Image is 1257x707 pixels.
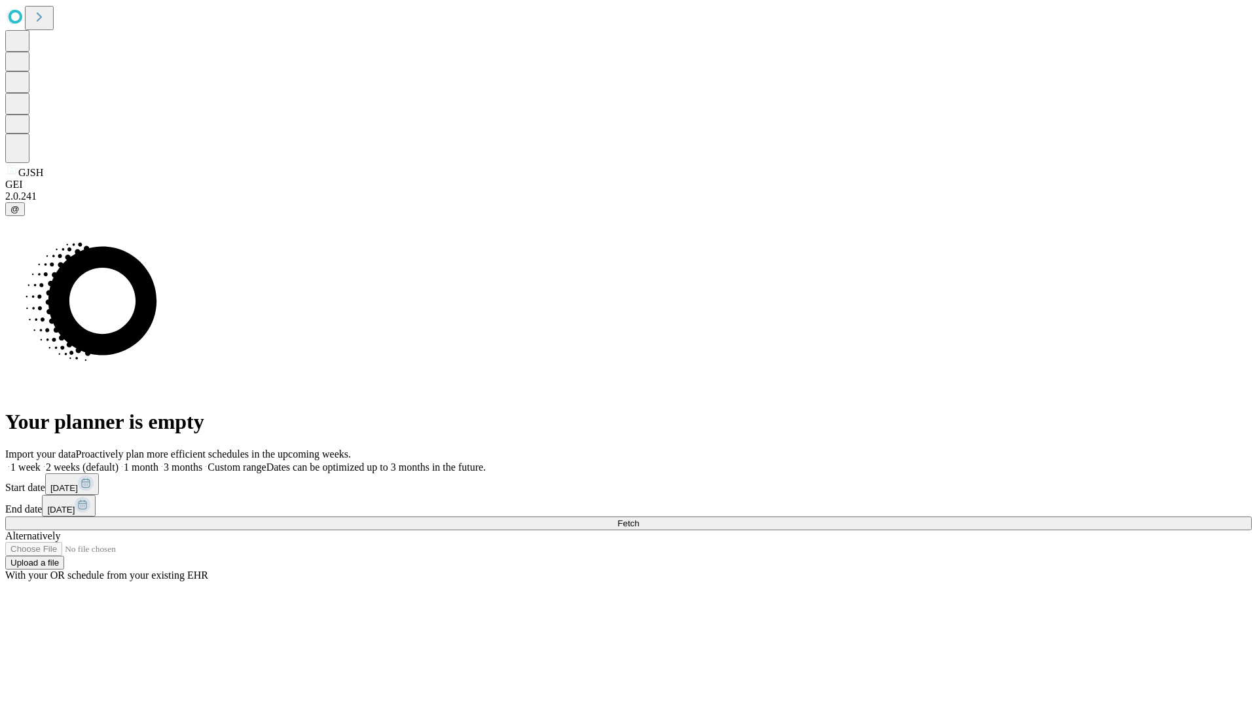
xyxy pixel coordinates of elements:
span: Proactively plan more efficient schedules in the upcoming weeks. [76,448,351,460]
span: 2 weeks (default) [46,462,118,473]
button: Fetch [5,517,1252,530]
span: [DATE] [50,483,78,493]
div: Start date [5,473,1252,495]
span: Custom range [208,462,266,473]
span: @ [10,204,20,214]
div: GEI [5,179,1252,190]
button: [DATE] [42,495,96,517]
button: Upload a file [5,556,64,570]
div: 2.0.241 [5,190,1252,202]
span: GJSH [18,167,43,178]
span: 1 week [10,462,41,473]
span: Fetch [617,518,639,528]
button: [DATE] [45,473,99,495]
span: [DATE] [47,505,75,515]
span: With your OR schedule from your existing EHR [5,570,208,581]
span: Dates can be optimized up to 3 months in the future. [266,462,486,473]
span: Alternatively [5,530,60,541]
button: @ [5,202,25,216]
span: 3 months [164,462,202,473]
span: 1 month [124,462,158,473]
h1: Your planner is empty [5,410,1252,434]
span: Import your data [5,448,76,460]
div: End date [5,495,1252,517]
